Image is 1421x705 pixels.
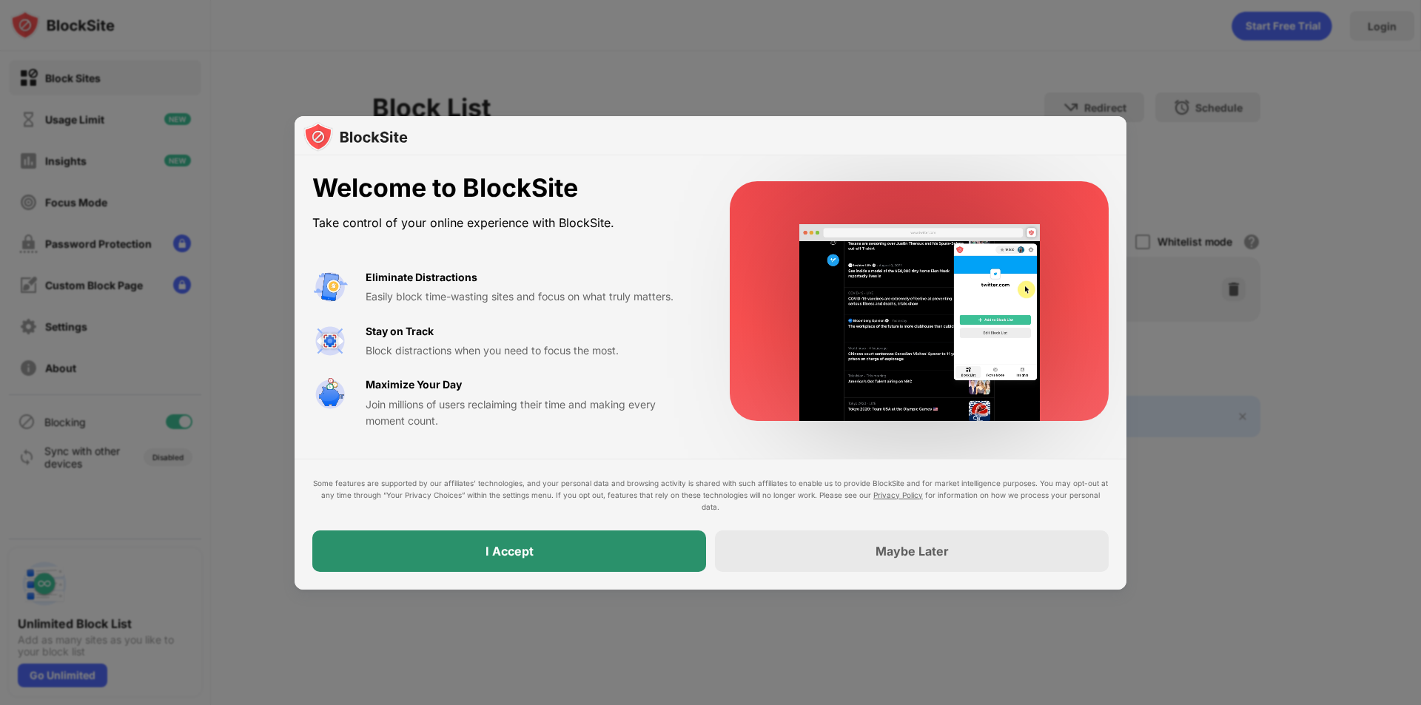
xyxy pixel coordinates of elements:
[873,490,923,499] a: Privacy Policy
[366,269,477,286] div: Eliminate Distractions
[312,212,694,234] div: Take control of your online experience with BlockSite.
[486,544,534,559] div: I Accept
[366,343,694,359] div: Block distractions when you need to focus the most.
[366,289,694,305] div: Easily block time-wasting sites and focus on what truly matters.
[312,323,348,359] img: value-focus.svg
[303,122,408,152] img: logo-blocksite.svg
[366,323,434,340] div: Stay on Track
[312,477,1109,513] div: Some features are supported by our affiliates’ technologies, and your personal data and browsing ...
[366,377,462,393] div: Maximize Your Day
[312,173,694,203] div: Welcome to BlockSite
[366,397,694,430] div: Join millions of users reclaiming their time and making every moment count.
[312,269,348,305] img: value-avoid-distractions.svg
[876,544,949,559] div: Maybe Later
[312,377,348,412] img: value-safe-time.svg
